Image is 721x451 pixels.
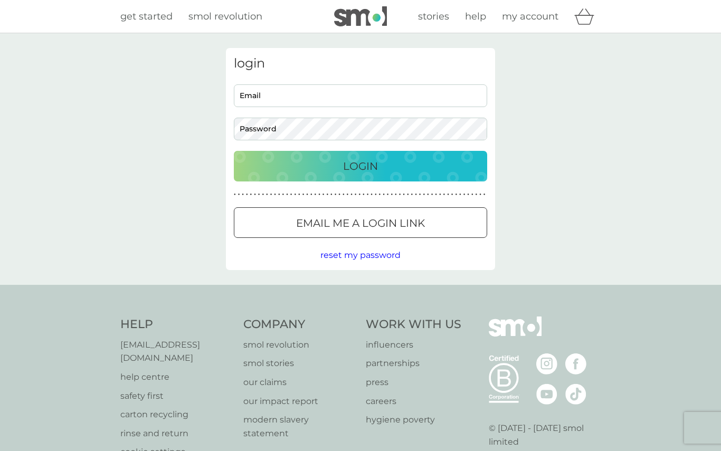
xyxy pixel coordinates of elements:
[431,192,433,197] p: ●
[274,192,276,197] p: ●
[298,192,300,197] p: ●
[250,192,252,197] p: ●
[347,192,349,197] p: ●
[254,192,256,197] p: ●
[302,192,305,197] p: ●
[403,192,405,197] p: ●
[120,9,173,24] a: get started
[366,376,461,389] a: press
[363,192,365,197] p: ●
[418,9,449,24] a: stories
[366,338,461,352] a: influencers
[483,192,486,197] p: ●
[120,370,233,384] p: help centre
[234,207,487,238] button: Email me a login link
[243,413,356,440] a: modern slavery statement
[243,376,356,389] a: our claims
[435,192,437,197] p: ●
[415,192,417,197] p: ●
[371,192,373,197] p: ●
[290,192,292,197] p: ●
[330,192,333,197] p: ●
[407,192,409,197] p: ●
[471,192,473,197] p: ●
[120,338,233,365] a: [EMAIL_ADDRESS][DOMAIN_NAME]
[439,192,441,197] p: ●
[419,192,421,197] p: ●
[322,192,325,197] p: ●
[246,192,248,197] p: ●
[379,192,381,197] p: ●
[447,192,449,197] p: ●
[391,192,393,197] p: ●
[565,353,586,375] img: visit the smol Facebook page
[120,11,173,22] span: get started
[296,215,425,232] p: Email me a login link
[350,192,353,197] p: ●
[188,11,262,22] span: smol revolution
[366,316,461,333] h4: Work With Us
[367,192,369,197] p: ●
[489,316,542,352] img: smol
[358,192,360,197] p: ●
[243,395,356,408] a: our impact report
[278,192,280,197] p: ●
[455,192,457,197] p: ●
[238,192,240,197] p: ●
[459,192,461,197] p: ●
[243,338,356,352] a: smol revolution
[465,9,486,24] a: help
[306,192,308,197] p: ●
[286,192,288,197] p: ●
[270,192,272,197] p: ●
[343,192,345,197] p: ●
[395,192,397,197] p: ●
[423,192,425,197] p: ●
[234,151,487,181] button: Login
[234,56,487,71] h3: login
[310,192,312,197] p: ●
[536,353,557,375] img: visit the smol Instagram page
[479,192,481,197] p: ●
[243,357,356,370] p: smol stories
[489,421,601,448] p: © [DATE] - [DATE] smol limited
[266,192,268,197] p: ●
[451,192,453,197] p: ●
[502,9,558,24] a: my account
[326,192,328,197] p: ●
[476,192,478,197] p: ●
[282,192,284,197] p: ●
[320,248,401,262] button: reset my password
[120,389,233,403] a: safety first
[411,192,413,197] p: ●
[120,427,233,440] p: rinse and return
[366,395,461,408] a: careers
[366,357,461,370] a: partnerships
[366,413,461,427] a: hygiene poverty
[467,192,469,197] p: ●
[243,316,356,333] h4: Company
[565,383,586,405] img: visit the smol Tiktok page
[258,192,260,197] p: ●
[320,250,401,260] span: reset my password
[343,158,378,175] p: Login
[427,192,429,197] p: ●
[574,6,601,27] div: basket
[355,192,357,197] p: ●
[120,408,233,421] a: carton recycling
[294,192,296,197] p: ●
[536,383,557,405] img: visit the smol Youtube page
[399,192,401,197] p: ●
